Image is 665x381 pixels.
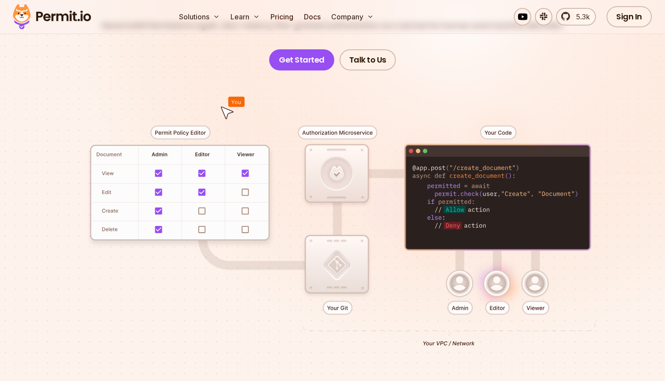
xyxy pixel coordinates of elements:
[607,6,652,27] a: Sign In
[269,49,334,70] a: Get Started
[300,8,324,26] a: Docs
[175,8,223,26] button: Solutions
[328,8,377,26] button: Company
[267,8,297,26] a: Pricing
[571,11,590,22] span: 5.3k
[556,8,596,26] a: 5.3k
[9,2,95,32] img: Permit logo
[340,49,396,70] a: Talk to Us
[227,8,263,26] button: Learn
